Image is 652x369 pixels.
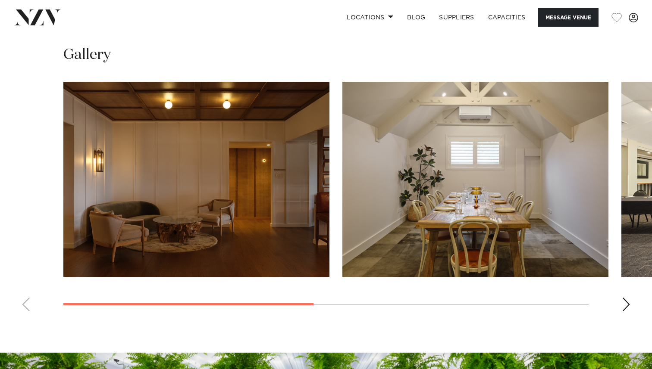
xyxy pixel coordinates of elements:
[538,8,599,27] button: Message Venue
[342,82,608,277] swiper-slide: 2 / 4
[63,45,111,65] h2: Gallery
[432,8,481,27] a: SUPPLIERS
[481,8,533,27] a: Capacities
[400,8,432,27] a: BLOG
[63,82,329,277] swiper-slide: 1 / 4
[340,8,400,27] a: Locations
[14,9,61,25] img: nzv-logo.png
